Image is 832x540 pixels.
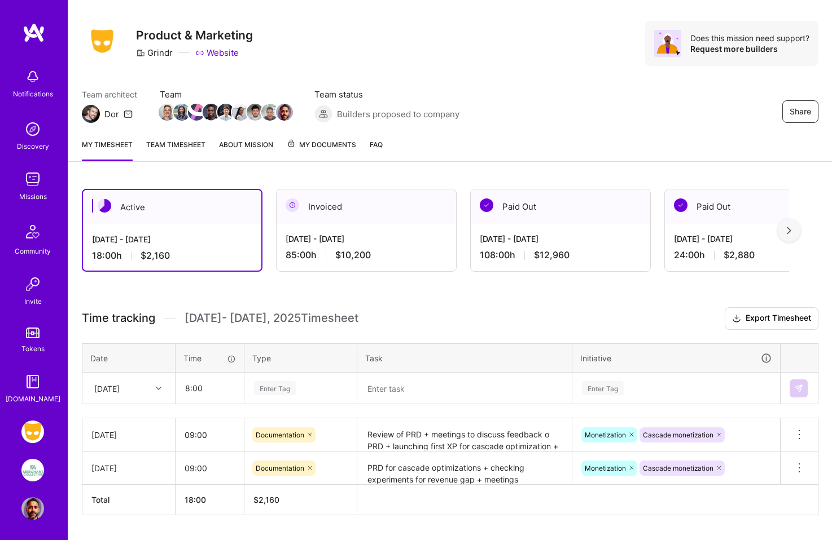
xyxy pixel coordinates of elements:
[13,88,53,100] div: Notifications
[580,352,772,365] div: Initiative
[173,104,190,121] img: Team Member Avatar
[26,327,40,338] img: tokens
[337,108,459,120] span: Builders proposed to company
[480,198,493,212] img: Paid Out
[690,33,809,43] div: Does this mission need support?
[176,485,244,515] th: 18:00
[146,139,205,161] a: Team timesheet
[92,233,252,245] div: [DATE] - [DATE]
[21,168,44,191] img: teamwork
[256,464,304,472] span: Documentation
[92,250,252,262] div: 18:00 h
[21,343,45,355] div: Tokens
[82,343,176,373] th: Date
[160,88,292,100] span: Team
[253,495,279,504] span: $ 2,160
[176,420,244,450] input: HH:MM
[188,104,205,121] img: Team Member Avatar
[21,118,44,140] img: discovery
[654,30,681,57] img: Avatar
[124,109,133,118] i: icon Mail
[794,384,803,393] img: Submit
[174,103,189,122] a: Team Member Avatar
[189,103,204,122] a: Team Member Avatar
[357,343,572,373] th: Task
[141,250,170,262] span: $2,160
[370,139,383,161] a: FAQ
[643,431,713,439] span: Cascade monetization
[156,386,161,391] i: icon Chevron
[159,104,176,121] img: Team Member Avatar
[21,421,44,443] img: Grindr: Product & Marketing
[261,104,278,121] img: Team Member Avatar
[782,100,818,123] button: Share
[24,295,42,307] div: Invite
[787,227,791,234] img: right
[83,190,261,224] div: Active
[21,459,44,481] img: We Are The Merchants: Founding Product Manager, Merchant Collective
[286,249,447,261] div: 85:00 h
[6,393,60,405] div: [DOMAIN_NAME]
[534,249,570,261] span: $12,960
[82,485,176,515] th: Total
[195,47,239,59] a: Website
[91,429,166,441] div: [DATE]
[185,311,358,325] span: [DATE] - [DATE] , 2025 Timesheet
[94,382,120,394] div: [DATE]
[277,189,456,224] div: Invoiced
[160,103,174,122] a: Team Member Avatar
[790,106,811,117] span: Share
[217,104,234,121] img: Team Member Avatar
[335,249,371,261] span: $10,200
[219,139,273,161] a: About Mission
[15,245,51,257] div: Community
[471,189,650,224] div: Paid Out
[248,103,262,122] a: Team Member Avatar
[643,464,713,472] span: Cascade monetization
[314,105,332,123] img: Builders proposed to company
[82,26,122,56] img: Company Logo
[136,28,253,42] h3: Product & Marketing
[19,218,46,245] img: Community
[82,311,155,325] span: Time tracking
[276,104,293,121] img: Team Member Avatar
[480,233,641,245] div: [DATE] - [DATE]
[233,103,248,122] a: Team Member Avatar
[176,453,244,483] input: HH:MM
[98,199,111,213] img: Active
[21,65,44,88] img: bell
[585,431,626,439] span: Monetization
[254,379,296,397] div: Enter Tag
[19,459,47,481] a: We Are The Merchants: Founding Product Manager, Merchant Collective
[19,191,47,202] div: Missions
[91,462,166,474] div: [DATE]
[82,88,137,100] span: Team architect
[247,104,264,121] img: Team Member Avatar
[183,352,236,364] div: Time
[204,103,218,122] a: Team Member Avatar
[277,103,292,122] a: Team Member Avatar
[480,249,641,261] div: 108:00 h
[674,198,688,212] img: Paid Out
[256,431,304,439] span: Documentation
[104,108,119,120] div: Dor
[287,139,356,161] a: My Documents
[725,307,818,330] button: Export Timesheet
[17,140,49,152] div: Discovery
[176,373,243,403] input: HH:MM
[286,233,447,245] div: [DATE] - [DATE]
[262,103,277,122] a: Team Member Avatar
[314,88,459,100] span: Team status
[358,453,571,484] textarea: PRD for cascade optimizations + checking experiments for revenue gap + meetings
[82,139,133,161] a: My timesheet
[287,139,356,151] span: My Documents
[21,370,44,393] img: guide book
[82,105,100,123] img: Team Architect
[358,419,571,450] textarea: Review of PRD + meetings to discuss feedback o PRD + launching first XP for cascade optimization ...
[21,273,44,295] img: Invite
[19,421,47,443] a: Grindr: Product & Marketing
[21,497,44,520] img: User Avatar
[582,379,624,397] div: Enter Tag
[286,198,299,212] img: Invoiced
[244,343,357,373] th: Type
